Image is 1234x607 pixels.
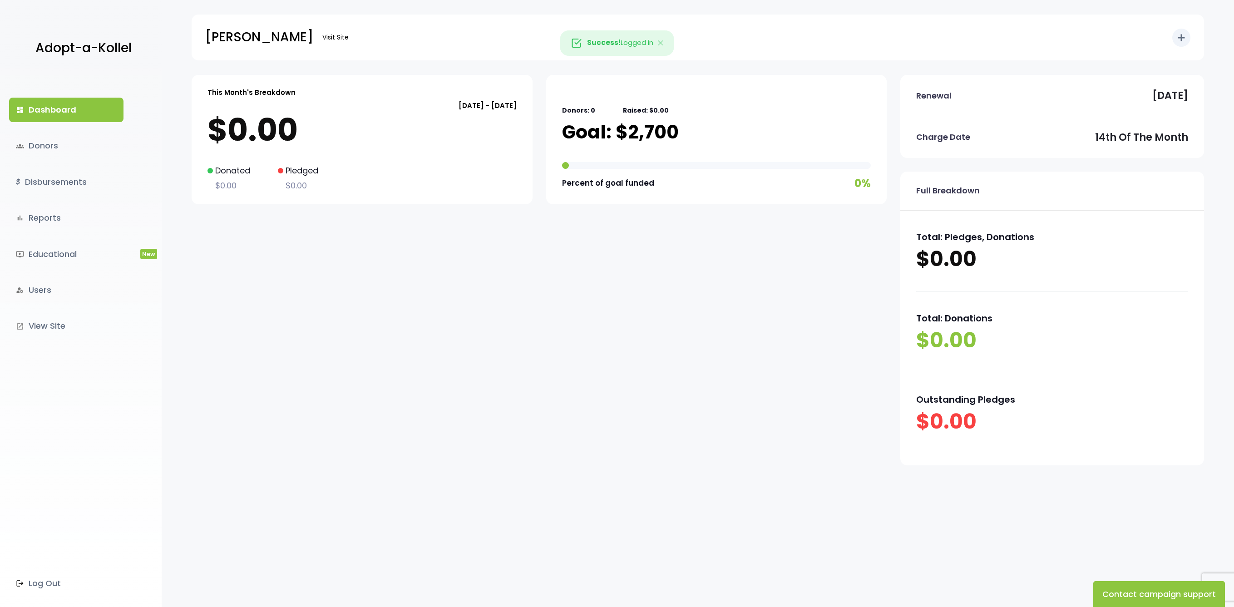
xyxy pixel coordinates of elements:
p: Goal: $2,700 [562,121,679,143]
p: Donors: 0 [562,105,595,116]
a: Adopt-a-Kollel [31,26,132,70]
button: add [1172,29,1190,47]
strong: Success! [587,38,621,47]
p: $0.00 [278,178,318,193]
a: $Disbursements [9,170,123,194]
i: $ [16,176,20,189]
button: Close [647,31,674,55]
p: Renewal [916,89,952,103]
i: ondemand_video [16,250,24,258]
a: Log Out [9,571,123,596]
p: 14th of the month [1095,128,1188,147]
p: Pledged [278,163,318,178]
a: dashboardDashboard [9,98,123,122]
a: launchView Site [9,314,123,338]
i: dashboard [16,106,24,114]
i: add [1176,32,1187,43]
span: New [140,249,157,259]
a: ondemand_videoEducationalNew [9,242,123,266]
p: Full Breakdown [916,183,980,198]
i: manage_accounts [16,286,24,294]
span: groups [16,142,24,150]
p: Outstanding Pledges [916,391,1188,408]
p: Donated [207,163,250,178]
p: $0.00 [916,408,1188,436]
a: Visit Site [318,29,353,46]
p: $0.00 [916,326,1188,355]
i: bar_chart [16,214,24,222]
p: Adopt-a-Kollel [35,37,132,59]
p: Charge Date [916,130,970,144]
p: [DATE] [1152,87,1188,105]
a: groupsDonors [9,133,123,158]
p: Raised: $0.00 [623,105,669,116]
p: Total: Donations [916,310,1188,326]
button: Contact campaign support [1093,581,1225,607]
p: $0.00 [916,245,1188,273]
i: launch [16,322,24,331]
div: Logged in [560,30,674,56]
p: $0.00 [207,112,517,148]
a: bar_chartReports [9,206,123,230]
p: Total: Pledges, Donations [916,229,1188,245]
a: manage_accountsUsers [9,278,123,302]
p: [DATE] - [DATE] [207,99,517,112]
p: This Month's Breakdown [207,86,296,99]
p: 0% [854,173,871,193]
p: Percent of goal funded [562,176,654,190]
p: $0.00 [207,178,250,193]
p: [PERSON_NAME] [205,26,313,49]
